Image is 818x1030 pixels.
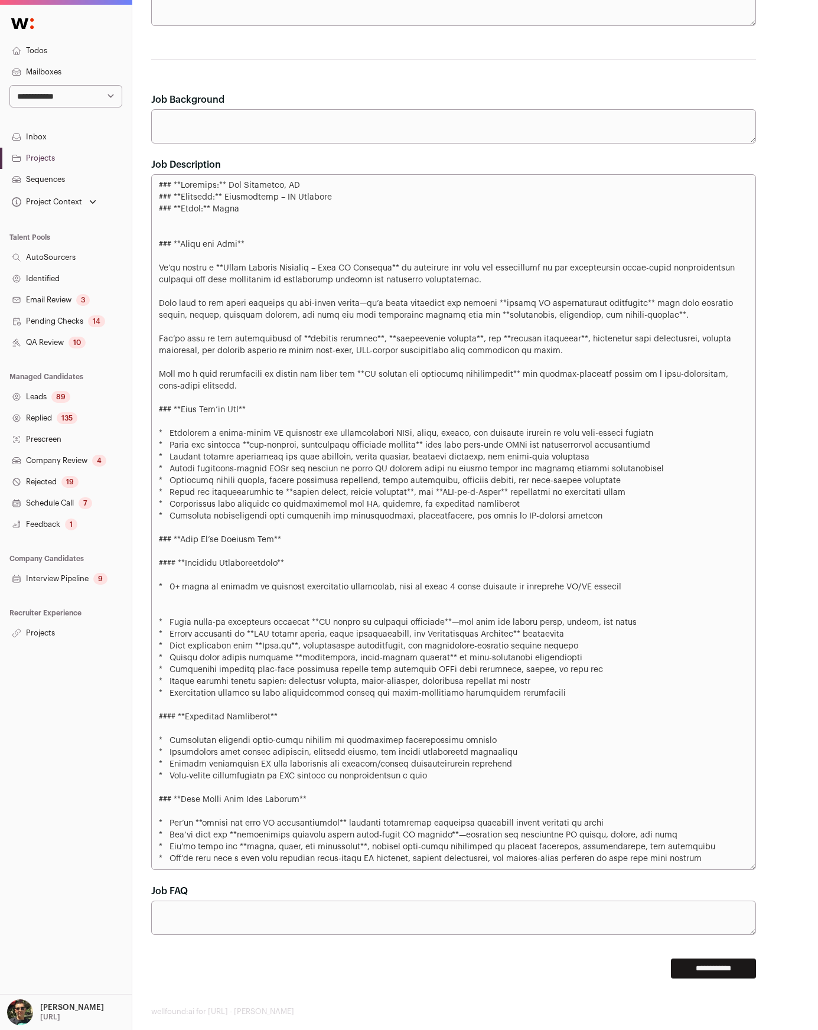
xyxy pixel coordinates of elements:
img: 8429747-medium_jpg [7,999,33,1025]
img: Wellfound [5,12,40,35]
div: 135 [57,412,77,424]
div: 7 [79,497,92,509]
label: Job Background [151,93,224,107]
div: 4 [92,455,106,467]
div: 89 [51,391,70,403]
footer: wellfound:ai for [URL] - [PERSON_NAME] [151,1007,799,1016]
div: 19 [61,476,79,488]
label: Job Description [151,158,221,172]
div: 3 [76,294,90,306]
div: 14 [88,315,105,327]
div: 1 [65,519,77,530]
p: [URL] [40,1012,60,1022]
div: 9 [93,573,107,585]
p: [PERSON_NAME] [40,1003,104,1012]
div: Project Context [9,197,82,207]
button: Open dropdown [5,999,106,1025]
div: 10 [69,337,86,348]
textarea: ### **Loremips:** Dol Sitametco, AD ### **Elitsedd:** Eiusmodtemp – IN Utlabore ### **Etdol:** Ma... [151,174,756,870]
label: Job FAQ [151,884,188,898]
button: Open dropdown [9,194,99,210]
